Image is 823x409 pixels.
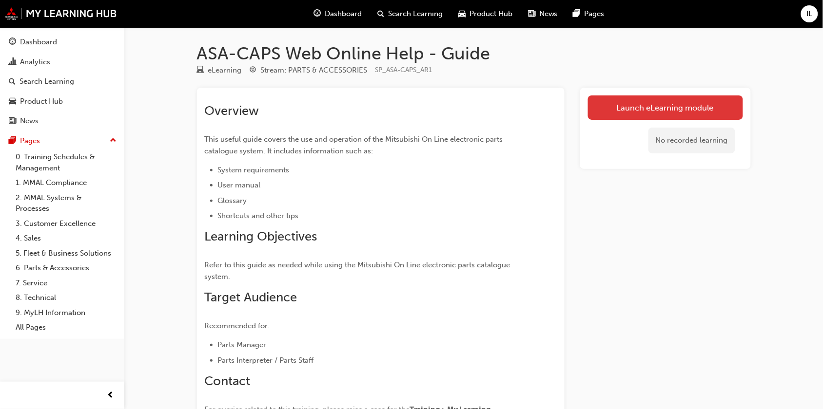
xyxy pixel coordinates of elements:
span: Parts Interpreter / Parts Staff [218,356,314,365]
span: target-icon [250,66,257,75]
span: Learning resource code [375,66,432,74]
a: 8. Technical [12,290,120,305]
span: search-icon [9,77,16,86]
button: IL [801,5,818,22]
span: Contact [205,373,251,389]
a: Launch eLearning module [588,95,743,120]
a: 3. Customer Excellence [12,216,120,231]
div: Product Hub [20,96,63,107]
span: This useful guide covers the use and operation of the Mitsubishi On Line electronic parts catalog... [205,135,505,155]
a: search-iconSearch Learning [370,4,451,24]
span: Target Audience [205,290,297,305]
a: 1. MMAL Compliance [12,175,120,190]
div: Search Learning [20,76,74,87]
span: pages-icon [9,137,16,146]
span: learningResourceType_ELEARNING-icon [197,66,204,75]
button: Pages [4,132,120,150]
button: DashboardAnalyticsSearch LearningProduct HubNews [4,31,120,132]
span: up-icon [110,134,117,147]
a: Search Learning [4,73,120,91]
span: IL [807,8,813,19]
span: Glossary [218,196,247,205]
div: Pages [20,135,40,147]
span: Dashboard [325,8,362,19]
div: News [20,115,39,127]
div: Stream [250,64,368,76]
div: Type [197,64,242,76]
a: pages-iconPages [566,4,612,24]
span: Shortcuts and other tips [218,211,299,220]
a: 4. Sales [12,231,120,246]
span: guage-icon [314,8,321,20]
span: Search Learning [388,8,443,19]
a: guage-iconDashboard [306,4,370,24]
div: Stream: PARTS & ACCESSORIES [261,65,368,76]
span: car-icon [9,97,16,106]
a: Analytics [4,53,120,71]
span: Overview [205,103,259,118]
span: car-icon [458,8,466,20]
div: Analytics [20,56,50,68]
a: All Pages [12,320,120,335]
a: news-iconNews [520,4,566,24]
a: Product Hub [4,93,120,111]
a: 5. Fleet & Business Solutions [12,246,120,261]
span: guage-icon [9,38,16,47]
span: search-icon [377,8,384,20]
span: User manual [218,181,261,189]
a: 9. MyLH Information [12,305,120,320]
a: 0. Training Schedules & Management [12,149,120,175]
span: System requirements [218,166,290,174]
a: Dashboard [4,33,120,51]
span: prev-icon [107,390,115,402]
span: Learning Objectives [205,229,317,244]
span: Product Hub [470,8,512,19]
a: 2. MMAL Systems & Processes [12,190,120,216]
a: car-iconProduct Hub [451,4,520,24]
a: 6. Parts & Accessories [12,260,120,276]
span: Refer to this guide as needed while using the Mitsubishi On Line electronic parts catalogue system. [205,260,512,281]
span: pages-icon [573,8,581,20]
a: 7. Service [12,276,120,291]
div: eLearning [208,65,242,76]
div: No recorded learning [648,128,735,153]
span: news-icon [528,8,535,20]
span: Pages [585,8,605,19]
div: Dashboard [20,37,57,48]
span: Parts Manager [218,340,267,349]
span: Recommended for: [205,321,270,330]
span: news-icon [9,117,16,126]
span: chart-icon [9,58,16,67]
a: News [4,112,120,130]
h1: ASA-CAPS Web Online Help - Guide [197,43,751,64]
img: mmal [5,7,117,20]
span: News [539,8,558,19]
